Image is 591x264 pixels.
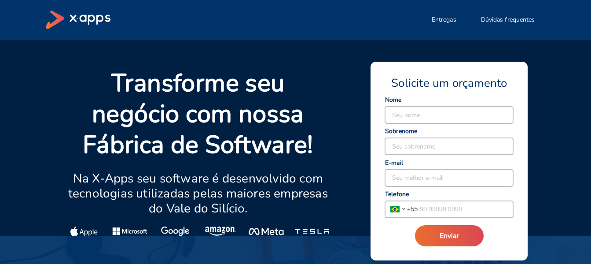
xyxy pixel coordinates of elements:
[432,15,456,24] span: Entregas
[418,201,513,218] input: 99 99999 9999
[391,76,507,91] span: Solicite um orçamento
[67,171,330,216] p: Na X-Apps seu software é desenvolvido com tecnologias utilizadas pelas maiores empresas do Vale d...
[112,227,147,236] img: Microsoft
[407,205,418,214] span: + 55
[385,138,513,155] input: Seu sobrenome
[385,170,513,186] input: Seu melhor e-mail
[440,231,459,241] span: Enviar
[385,107,513,123] input: Seu nome
[294,227,329,236] img: Tesla
[470,11,546,29] button: Dúvidas frequentes
[249,227,283,236] img: Meta
[415,225,484,246] button: Enviar
[70,227,98,236] img: Apple
[481,15,535,24] span: Dúvidas frequentes
[67,68,330,160] p: Transforme seu negócio com nossa Fábrica de Software!
[421,11,467,29] button: Entregas
[205,227,237,236] img: Amazon
[161,227,190,236] img: Google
